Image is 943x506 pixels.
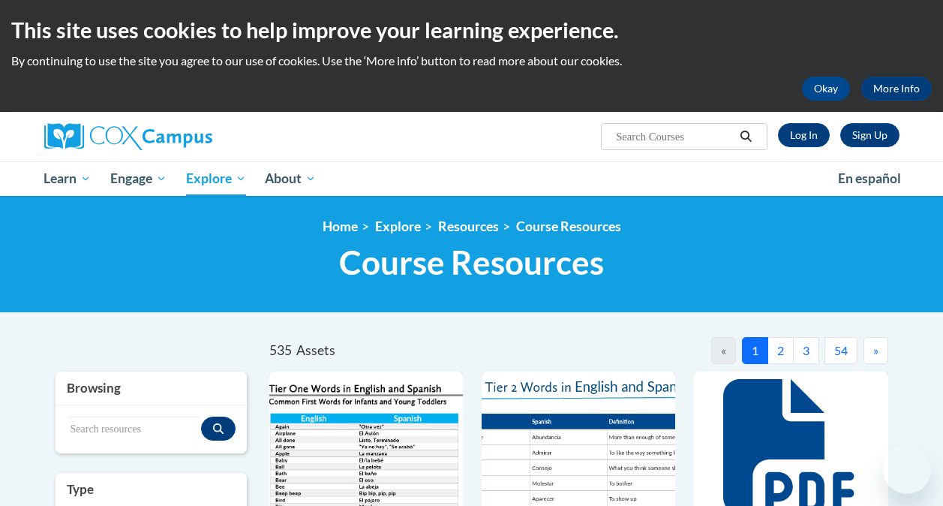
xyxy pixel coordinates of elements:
h3: Type [67,480,236,498]
span: Explore [186,170,246,188]
input: Search Courses [614,128,734,146]
button: 3 [793,337,819,364]
span: Learn [44,170,91,188]
span: About [265,170,316,188]
button: 1 [742,337,768,364]
span: Assets [296,342,335,358]
button: Okay [802,77,850,101]
h2: This site uses cookies to help improve your learning experience. [11,15,932,45]
button: Search [734,128,757,146]
a: Explore [375,218,421,234]
a: En español [828,163,911,194]
span: Course Resources [339,242,604,282]
span: » [873,343,878,357]
a: Cox Campus [44,123,314,150]
button: 54 [824,337,857,364]
a: Explore [176,161,256,196]
iframe: Button to launch messaging window [883,446,931,494]
p: By continuing to use the site you agree to our use of cookies. Use the ‘More info’ button to read... [11,53,932,69]
a: Resources [438,218,499,234]
a: Learn [35,161,101,196]
img: Cox Campus [44,123,212,150]
a: Engage [101,161,176,196]
a: Log In [778,123,830,147]
span: Engage [110,170,167,188]
button: Next [863,337,888,364]
h3: Browsing [67,379,236,397]
nav: Pagination Navigation [578,337,888,364]
a: Register [840,123,899,147]
a: More Info [861,77,932,101]
button: 2 [767,337,794,364]
span: 535 [269,342,292,358]
a: Home [323,218,358,234]
div: Main menu [33,161,911,196]
button: Search resources [201,417,236,441]
input: Search resources [67,417,201,442]
a: Course Resources [516,218,621,234]
span: En español [838,170,901,186]
a: About [255,161,326,196]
